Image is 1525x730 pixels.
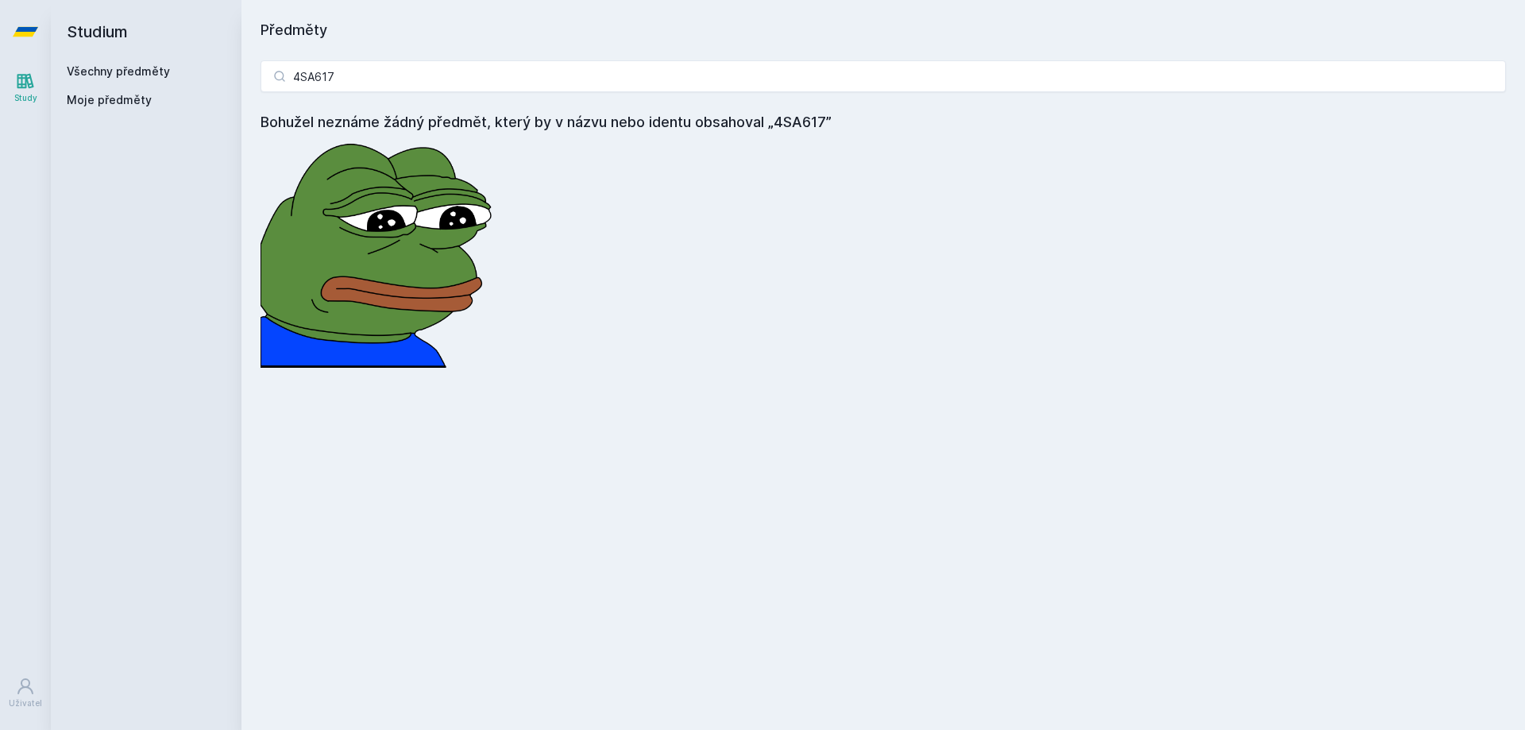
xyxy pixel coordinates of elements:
[3,64,48,112] a: Study
[67,92,152,108] span: Moje předměty
[67,64,170,78] a: Všechny předměty
[9,697,42,709] div: Uživatel
[261,60,1506,92] input: Název nebo ident předmětu…
[14,92,37,104] div: Study
[261,133,499,368] img: error_picture.png
[261,19,1506,41] h1: Předměty
[261,111,1506,133] h4: Bohužel neznáme žádný předmět, který by v názvu nebo identu obsahoval „4SA617”
[3,669,48,717] a: Uživatel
